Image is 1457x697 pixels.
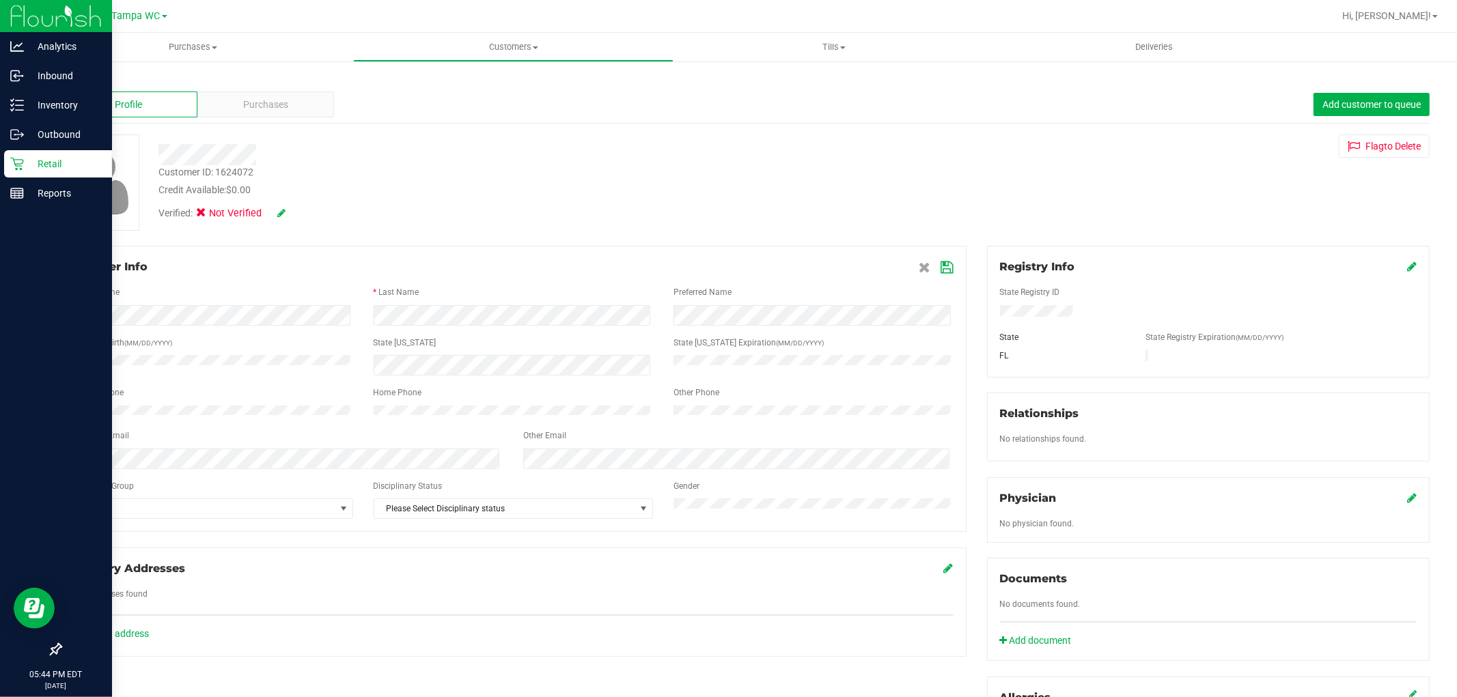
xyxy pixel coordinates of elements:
span: Please Select Disciplinary status [374,499,636,518]
inline-svg: Retail [10,157,24,171]
label: Other Email [523,429,566,442]
div: Credit Available: [158,183,833,197]
p: Retail [24,156,106,172]
p: Analytics [24,38,106,55]
button: Flagto Delete [1339,134,1430,158]
p: [DATE] [6,681,106,691]
span: Purchases [33,41,353,53]
a: Add document [1000,634,1079,648]
iframe: Resource center [14,588,55,629]
a: Tills [674,33,994,61]
inline-svg: Outbound [10,128,24,141]
a: Purchases [33,33,353,61]
span: Hi, [PERSON_NAME]! [1342,10,1431,21]
span: Deliveries [1117,41,1191,53]
span: None [74,499,335,518]
div: Verified: [158,206,286,221]
span: Tills [674,41,993,53]
inline-svg: Inbound [10,69,24,83]
span: (MM/DD/YYYY) [124,339,172,347]
label: Disciplinary Status [374,480,443,492]
label: Last Name [379,286,419,298]
p: Inbound [24,68,106,84]
label: State Registry ID [1000,286,1060,298]
span: (MM/DD/YYYY) [776,339,824,347]
span: select [635,499,652,518]
label: Home Phone [374,386,422,399]
label: No relationships found. [1000,433,1087,445]
div: Customer ID: 1624072 [158,165,253,180]
a: Customers [353,33,674,61]
label: State [US_STATE] [374,337,436,349]
div: State [990,331,1135,343]
button: Add customer to queue [1314,93,1430,116]
p: Reports [24,185,106,201]
label: Preferred Name [674,286,732,298]
span: Registry Info [1000,260,1075,273]
label: State Registry Expiration [1146,331,1283,343]
p: Inventory [24,97,106,113]
p: Outbound [24,126,106,143]
span: Physician [1000,492,1057,504]
label: Gender [674,480,699,492]
span: (MM/DD/YYYY) [1236,334,1283,341]
span: select [335,499,352,518]
span: Tampa WC [112,10,161,22]
span: Customers [354,41,673,53]
span: Not Verified [209,206,264,221]
span: $0.00 [226,184,251,195]
span: No physician found. [1000,519,1074,528]
span: Profile [115,98,142,112]
label: State [US_STATE] Expiration [674,337,824,349]
span: Delivery Addresses [73,562,185,575]
label: Date of Birth [79,337,172,349]
span: Documents [1000,572,1068,585]
p: 05:44 PM EDT [6,668,106,681]
inline-svg: Inventory [10,98,24,112]
span: No documents found. [1000,599,1081,609]
div: FL [990,350,1135,362]
span: Relationships [1000,407,1079,420]
a: Deliveries [994,33,1314,61]
inline-svg: Analytics [10,40,24,53]
inline-svg: Reports [10,186,24,200]
span: Purchases [243,98,288,112]
label: Other Phone [674,386,719,399]
span: Add customer to queue [1322,99,1421,110]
